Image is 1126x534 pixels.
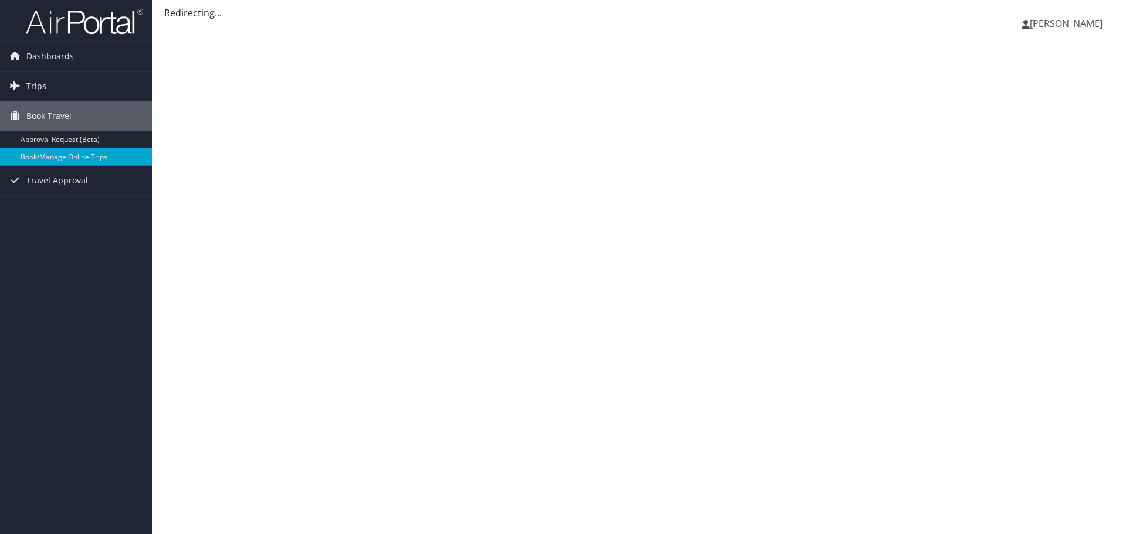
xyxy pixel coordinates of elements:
[26,166,88,195] span: Travel Approval
[1022,6,1114,41] a: [PERSON_NAME]
[26,101,72,131] span: Book Travel
[164,6,1114,20] div: Redirecting...
[26,72,46,101] span: Trips
[26,8,143,35] img: airportal-logo.png
[26,42,74,71] span: Dashboards
[1030,17,1103,30] span: [PERSON_NAME]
